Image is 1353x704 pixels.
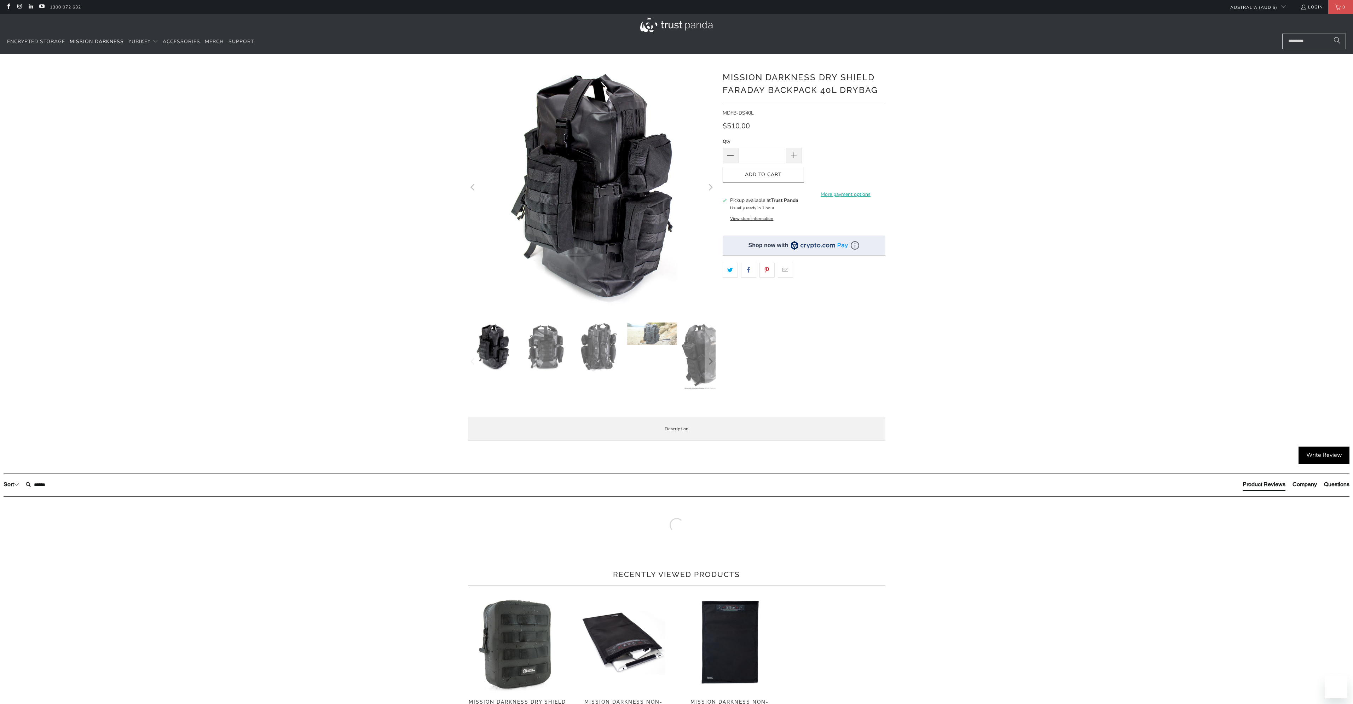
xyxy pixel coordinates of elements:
a: Support [229,34,254,50]
a: Email this to a friend [778,263,793,278]
div: Shop now with [748,242,788,249]
div: Reviews Tabs [1243,481,1349,495]
span: MDFB-DS40L [723,110,754,116]
a: Trust Panda Australia on LinkedIn [28,4,34,10]
span: Merch [205,38,224,45]
label: Description [468,417,885,441]
small: Usually ready in 1 hour [730,205,774,211]
a: Accessories [163,34,200,50]
span: Encrypted Storage [7,38,65,45]
div: Questions [1324,481,1349,488]
a: Trust Panda Australia on Instagram [16,4,22,10]
span: Mission Darkness [70,38,124,45]
b: Trust Panda [771,197,798,204]
img: Trust Panda Australia [640,18,713,32]
img: Mission Darkness Dry Shield Faraday Backpack 40L Drybag - Trust Panda [627,322,677,345]
a: Share this on Twitter [723,263,738,278]
button: Previous [468,322,479,401]
img: Mission Darkness Dry Shield Faraday Backpack 40L Drybag - Trust Panda [521,322,571,372]
h1: Mission Darkness Dry Shield Faraday Backpack 40L Drybag [723,70,885,97]
h3: Pickup available at [730,197,798,204]
summary: YubiKey [128,34,158,50]
span: YubiKey [128,38,151,45]
img: Mission Darkness Dry Shield Faraday Backpack 40L Drybag [468,322,518,372]
a: Mission Darkness [70,34,124,50]
label: Qty [723,138,802,145]
div: Write Review [1299,447,1349,464]
button: Add to Cart [723,167,804,183]
a: Merch [205,34,224,50]
nav: Translation missing: en.navigation.header.main_nav [7,34,254,50]
a: Share this on Pinterest [759,263,775,278]
button: Next [705,64,716,312]
a: Trust Panda Australia on Facebook [5,4,11,10]
span: Accessories [163,38,200,45]
div: Product Reviews [1243,481,1285,488]
button: Next [705,322,716,401]
input: Search [23,478,80,492]
img: Mission Darkness Dry Shield Faraday Backpack 40L Drybag - Trust Panda [574,322,624,372]
button: Search [1328,34,1346,49]
button: View store information [730,216,773,221]
a: Encrypted Storage [7,34,65,50]
a: More payment options [806,191,885,198]
input: Search... [1282,34,1346,49]
div: Sort [4,481,19,488]
span: Add to Cart [730,172,797,178]
a: Share this on Facebook [741,263,756,278]
h2: Recently viewed products [468,569,885,580]
a: Mission Darkness Dry Shield Faraday Backpack 40L Drybag [468,64,716,312]
div: Company [1293,481,1317,488]
span: $510.00 [723,121,750,131]
iframe: Button to launch messaging window [1325,676,1347,698]
a: Trust Panda Australia on YouTube [39,4,45,10]
a: 1300 072 632 [50,3,81,11]
img: Mission Darkness Dry Shield Faraday Backpack 40L Drybag - Trust Panda [680,322,729,390]
span: Support [229,38,254,45]
a: Login [1300,3,1323,11]
button: Previous [468,64,479,312]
